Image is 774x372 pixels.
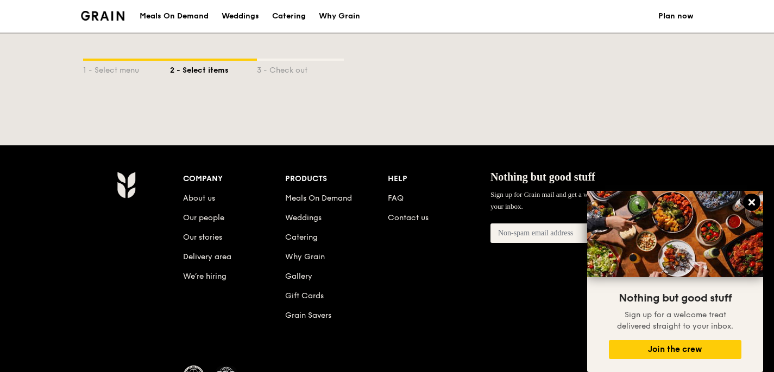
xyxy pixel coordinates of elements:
a: We’re hiring [183,272,226,281]
a: Weddings [285,213,322,222]
div: 2 - Select items [170,61,257,76]
div: 1 - Select menu [83,61,170,76]
button: Join the crew [609,340,741,359]
a: Logotype [81,11,125,21]
a: Delivery area [183,252,231,261]
a: Contact us [388,213,429,222]
a: Our stories [183,233,222,242]
a: Gift Cards [285,291,324,300]
input: Non-spam email address [490,223,611,243]
a: Gallery [285,272,312,281]
div: Help [388,171,490,187]
span: Sign up for Grain mail and get a welcome treat delivered straight to your inbox. [490,190,682,210]
img: DSC07876-Edit02-Large.jpeg [587,191,763,277]
a: Why Grain [285,252,325,261]
a: Catering [285,233,318,242]
a: Grain Savers [285,311,331,320]
span: Nothing but good stuff [619,292,732,305]
span: Sign up for a welcome treat delivered straight to your inbox. [617,310,733,331]
a: Our people [183,213,224,222]
a: FAQ [388,194,404,203]
div: 3 - Check out [257,61,344,76]
span: Nothing but good stuff [490,171,595,183]
div: Company [183,171,286,187]
a: About us [183,194,215,203]
a: Meals On Demand [285,194,352,203]
img: Grain [81,11,125,21]
img: AYc88T3wAAAABJRU5ErkJggg== [117,171,136,198]
div: Products [285,171,388,187]
button: Close [743,194,760,211]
